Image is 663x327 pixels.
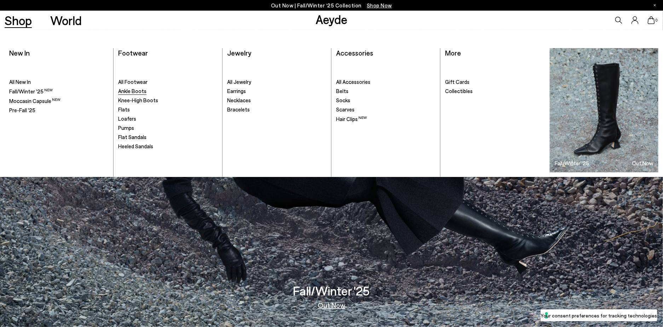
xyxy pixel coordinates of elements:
[227,106,250,113] span: Bracelets
[336,97,350,103] span: Socks
[9,97,109,105] a: Moccasin Capsule
[336,106,354,113] span: Scarves
[336,79,436,86] a: All Accessories
[118,125,218,132] a: Pumps
[227,106,327,113] a: Bracelets
[445,48,461,57] a: More
[118,48,148,57] a: Footwear
[118,115,136,122] span: Loafers
[316,12,347,27] a: Aeyde
[118,125,134,131] span: Pumps
[9,98,60,104] span: Moccasin Capsule
[9,88,53,94] span: Fall/Winter '25
[227,88,327,95] a: Earrings
[227,79,251,85] span: All Jewelry
[118,88,218,95] a: Ankle Boots
[227,48,251,57] a: Jewelry
[445,88,473,94] span: Collectibles
[118,143,218,150] a: Heeled Sandals
[541,309,657,321] button: Your consent preferences for tracking technologies
[336,97,436,104] a: Socks
[555,161,589,166] h3: Fall/Winter '25
[550,48,658,172] img: Group_1295_900x.jpg
[9,79,109,86] a: All New In
[336,88,348,94] span: Belts
[9,107,35,113] span: Pre-Fall '25
[227,88,246,94] span: Earrings
[648,16,655,24] a: 0
[118,134,218,141] a: Flat Sandals
[550,48,658,172] a: Fall/Winter '25 Out Now
[118,106,218,113] a: Flats
[9,48,30,57] a: New In
[9,107,109,114] a: Pre-Fall '25
[227,97,327,104] a: Necklaces
[227,79,327,86] a: All Jewelry
[655,18,658,22] span: 0
[9,79,31,85] span: All New In
[118,88,146,94] span: Ankle Boots
[118,79,148,85] span: All Footwear
[336,116,367,122] span: Hair Clips
[318,302,345,309] a: Out Now
[293,285,370,297] h3: Fall/Winter '25
[227,97,251,103] span: Necklaces
[118,79,218,86] a: All Footwear
[336,79,370,85] span: All Accessories
[445,79,469,85] span: Gift Cards
[336,115,436,123] a: Hair Clips
[445,79,545,86] a: Gift Cards
[5,14,32,27] a: Shop
[367,2,392,8] span: Navigate to /collections/new-in
[336,106,436,113] a: Scarves
[118,134,146,140] span: Flat Sandals
[271,1,392,10] p: Out Now | Fall/Winter ‘25 Collection
[50,14,82,27] a: World
[9,88,109,95] a: Fall/Winter '25
[336,88,436,95] a: Belts
[118,97,158,103] span: Knee-High Boots
[118,97,218,104] a: Knee-High Boots
[541,312,657,319] label: Your consent preferences for tracking technologies
[336,48,373,57] a: Accessories
[445,88,545,95] a: Collectibles
[118,106,130,113] span: Flats
[118,143,153,149] span: Heeled Sandals
[118,115,218,122] a: Loafers
[632,161,653,166] h3: Out Now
